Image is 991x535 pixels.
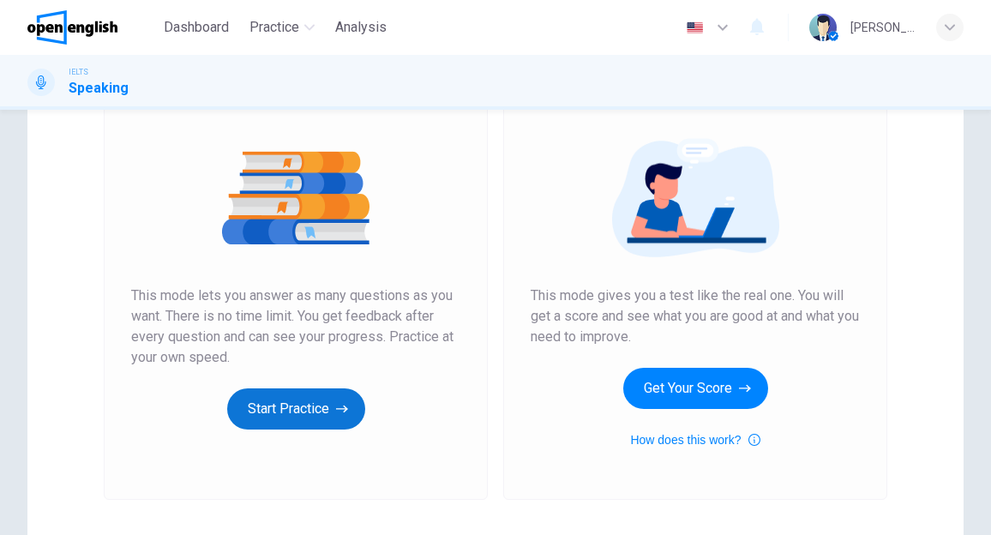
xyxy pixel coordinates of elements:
[227,388,365,430] button: Start Practice
[684,21,706,34] img: en
[328,12,393,43] button: Analysis
[850,17,916,38] div: [PERSON_NAME]
[27,10,117,45] img: OpenEnglish logo
[131,286,460,368] span: This mode lets you answer as many questions as you want. There is no time limit. You get feedback...
[809,14,837,41] img: Profile picture
[157,12,236,43] button: Dashboard
[531,286,860,347] span: This mode gives you a test like the real one. You will get a score and see what you are good at a...
[249,17,299,38] span: Practice
[69,66,88,78] span: IELTS
[69,78,129,99] h1: Speaking
[27,10,157,45] a: OpenEnglish logo
[335,17,387,38] span: Analysis
[630,430,760,450] button: How does this work?
[243,12,321,43] button: Practice
[164,17,229,38] span: Dashboard
[623,368,768,409] button: Get Your Score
